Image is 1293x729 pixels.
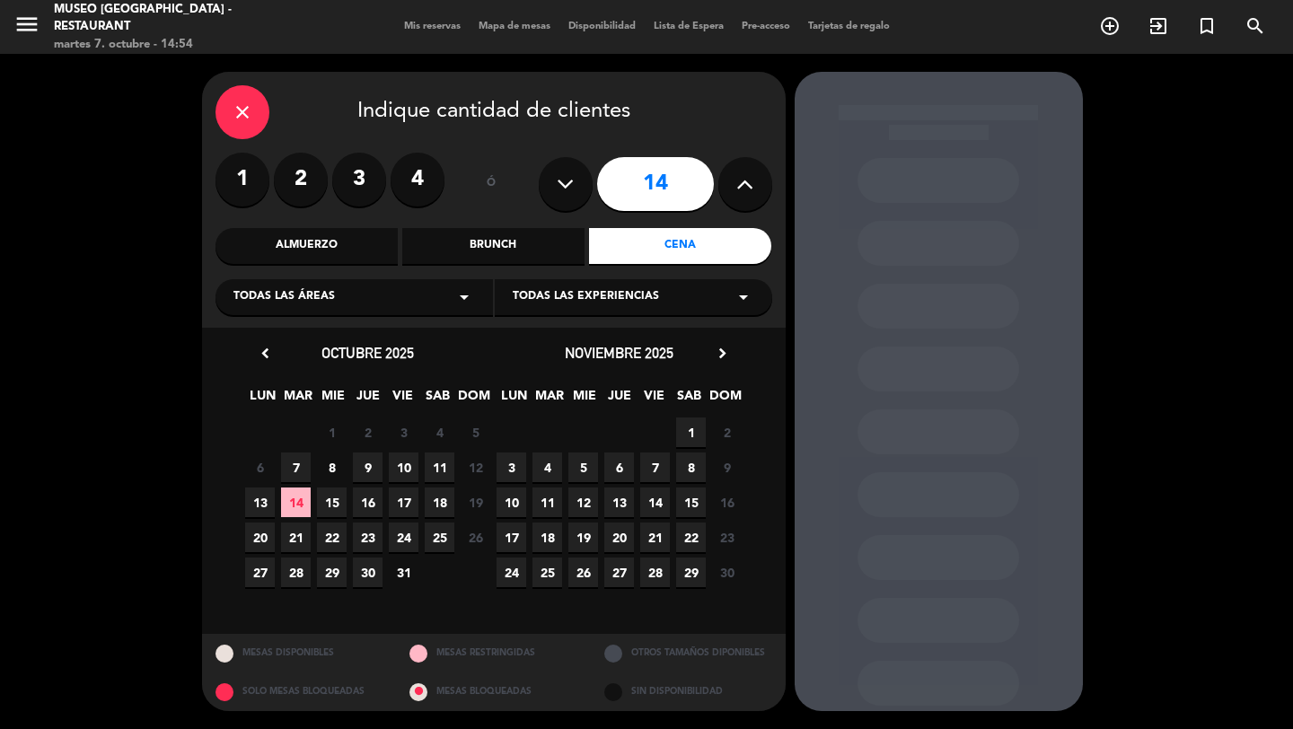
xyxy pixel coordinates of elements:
span: 12 [461,452,490,482]
span: 27 [604,558,634,587]
i: chevron_right [713,344,732,363]
span: 27 [245,558,275,587]
span: Todas las áreas [233,288,335,306]
span: 3 [389,417,418,447]
i: search [1245,15,1266,37]
span: 7 [281,452,311,482]
span: 26 [568,558,598,587]
span: SAB [423,385,453,415]
span: 6 [604,452,634,482]
div: Almuerzo [215,228,398,264]
span: 17 [389,487,418,517]
button: menu [13,11,40,44]
div: OTROS TAMAÑOS DIPONIBLES [591,634,786,672]
div: SOLO MESAS BLOQUEADAS [202,672,397,711]
span: 15 [676,487,706,517]
span: 13 [604,487,634,517]
span: 30 [712,558,742,587]
i: arrow_drop_down [453,286,475,308]
div: Museo [GEOGRAPHIC_DATA] - Restaurant [54,1,310,36]
i: add_circle_outline [1099,15,1121,37]
span: Todas las experiencias [513,288,659,306]
span: VIE [388,385,418,415]
i: chevron_left [256,344,275,363]
span: MIE [569,385,599,415]
span: MAR [534,385,564,415]
span: 26 [461,523,490,552]
i: menu [13,11,40,38]
span: Lista de Espera [645,22,733,31]
span: 10 [497,487,526,517]
span: 5 [568,452,598,482]
span: LUN [248,385,277,415]
div: MESAS BLOQUEADAS [396,672,591,711]
div: Brunch [402,228,585,264]
i: close [232,101,253,123]
div: ó [462,153,521,215]
span: JUE [604,385,634,415]
span: 30 [353,558,383,587]
span: 14 [281,487,311,517]
div: Cena [589,228,771,264]
span: 16 [353,487,383,517]
label: 1 [215,153,269,206]
span: 2 [712,417,742,447]
span: Pre-acceso [733,22,799,31]
span: 22 [676,523,706,552]
i: exit_to_app [1148,15,1169,37]
span: 1 [676,417,706,447]
span: 23 [712,523,742,552]
span: 19 [568,523,598,552]
span: 24 [389,523,418,552]
span: 11 [532,487,562,517]
label: 2 [274,153,328,206]
label: 4 [391,153,444,206]
span: 21 [281,523,311,552]
span: Mapa de mesas [470,22,559,31]
div: Indique cantidad de clientes [215,85,772,139]
span: DOM [709,385,739,415]
span: 9 [353,452,383,482]
div: MESAS DISPONIBLES [202,634,397,672]
span: 3 [497,452,526,482]
span: 9 [712,452,742,482]
span: 22 [317,523,347,552]
span: 14 [640,487,670,517]
span: MAR [283,385,312,415]
span: 12 [568,487,598,517]
div: martes 7. octubre - 14:54 [54,36,310,54]
div: SIN DISPONIBILIDAD [591,672,786,711]
span: 8 [317,452,347,482]
span: 15 [317,487,347,517]
span: Mis reservas [395,22,470,31]
span: 5 [461,417,490,447]
span: MIE [318,385,347,415]
span: 28 [281,558,311,587]
i: turned_in_not [1196,15,1218,37]
span: DOM [458,385,488,415]
span: 1 [317,417,347,447]
span: 2 [353,417,383,447]
span: 28 [640,558,670,587]
span: 8 [676,452,706,482]
span: 29 [676,558,706,587]
span: octubre 2025 [321,344,414,362]
span: 24 [497,558,526,587]
i: arrow_drop_down [733,286,754,308]
span: VIE [639,385,669,415]
div: MESAS RESTRINGIDAS [396,634,591,672]
span: 4 [425,417,454,447]
span: 13 [245,487,275,517]
span: 23 [353,523,383,552]
span: 7 [640,452,670,482]
span: 20 [604,523,634,552]
span: 6 [245,452,275,482]
span: noviembre 2025 [565,344,673,362]
span: 21 [640,523,670,552]
span: 25 [425,523,454,552]
span: 4 [532,452,562,482]
span: 11 [425,452,454,482]
span: 18 [532,523,562,552]
span: 18 [425,487,454,517]
span: 16 [712,487,742,517]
